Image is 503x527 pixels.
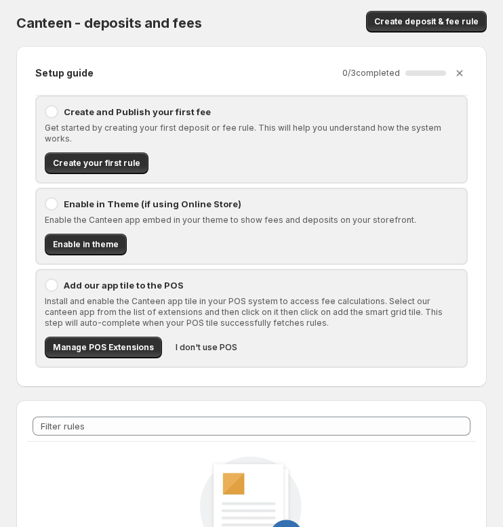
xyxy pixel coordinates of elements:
input: Filter rules [33,417,470,436]
button: I don't use POS [167,337,245,358]
span: Canteen - deposits and fees [16,15,202,31]
p: Enable in Theme (if using Online Store) [64,197,458,211]
span: Manage POS Extensions [53,342,154,353]
p: Add our app tile to the POS [64,278,458,292]
p: Install and enable the Canteen app tile in your POS system to access fee calculations. Select our... [45,296,458,329]
h2: Setup guide [35,66,94,80]
p: Create and Publish your first fee [64,105,458,119]
p: Get started by creating your first deposit or fee rule. This will help you understand how the sys... [45,123,458,144]
button: Create deposit & fee rule [366,11,487,33]
span: Create your first rule [53,158,140,169]
button: Manage POS Extensions [45,337,162,358]
span: Create deposit & fee rule [374,16,479,27]
span: Enable in theme [53,239,119,250]
p: Enable the Canteen app embed in your theme to show fees and deposits on your storefront. [45,215,458,226]
button: Enable in theme [45,234,127,255]
button: Create your first rule [45,152,148,174]
p: 0 / 3 completed [342,68,400,79]
button: Dismiss setup guide [449,62,470,84]
span: I don't use POS [176,342,237,353]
